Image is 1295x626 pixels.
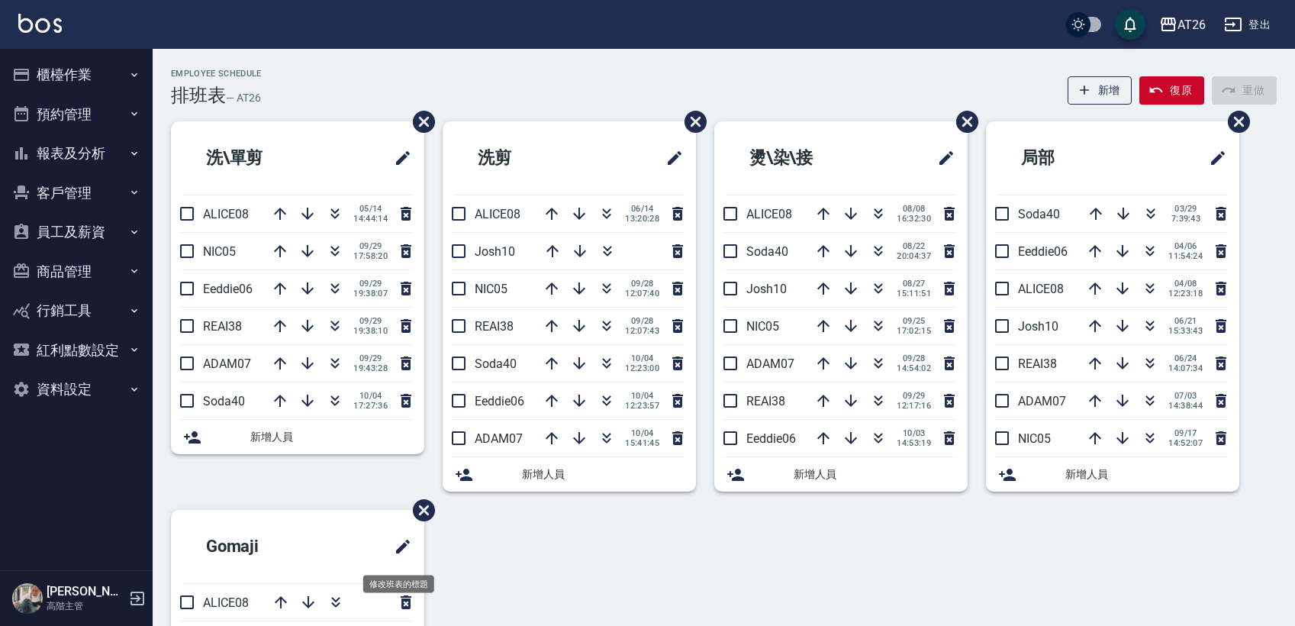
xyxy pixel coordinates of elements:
span: 09/28 [625,279,659,289]
h2: Employee Schedule [171,69,262,79]
button: 登出 [1218,11,1277,39]
span: 17:58:20 [353,251,388,261]
span: 刪除班表 [1216,99,1252,144]
span: 14:54:02 [897,363,931,373]
span: 08/08 [897,204,931,214]
span: ALICE08 [475,207,520,221]
h2: Gomaji [183,519,333,574]
button: 復原 [1139,76,1204,105]
span: 04/06 [1168,241,1203,251]
span: 10/03 [897,428,931,438]
span: 07/03 [1168,391,1203,401]
span: 12:23:00 [625,363,659,373]
span: 15:33:43 [1168,326,1203,336]
span: Eeddie06 [203,282,253,296]
span: 刪除班表 [401,488,437,533]
span: ADAM07 [1018,394,1066,408]
span: Josh10 [746,282,787,296]
span: REAI38 [475,319,514,334]
span: ADAM07 [203,357,251,371]
span: Eeddie06 [475,394,524,408]
span: 14:07:34 [1168,363,1203,373]
span: 新增人員 [794,466,955,482]
p: 高階主管 [47,599,124,613]
span: 09/29 [353,241,388,251]
span: REAI38 [1018,357,1057,371]
span: ALICE08 [1018,282,1064,296]
span: 09/25 [897,316,931,326]
span: 15:11:51 [897,289,931,298]
span: 10/04 [625,391,659,401]
span: 新增人員 [250,429,412,445]
span: 09/28 [897,353,931,363]
span: 06/24 [1168,353,1203,363]
img: Person [12,583,43,614]
span: NIC05 [1018,431,1051,446]
span: Soda40 [1018,207,1060,221]
span: 刪除班表 [401,99,437,144]
button: 資料設定 [6,369,147,409]
span: Eeddie06 [746,431,796,446]
span: 04/08 [1168,279,1203,289]
span: 13:20:28 [625,214,659,224]
span: 19:43:28 [353,363,388,373]
button: 紅利點數設定 [6,331,147,370]
span: Eeddie06 [1018,244,1068,259]
span: 刪除班表 [673,99,709,144]
button: 預約管理 [6,95,147,134]
span: 14:53:19 [897,438,931,448]
span: 10/04 [625,353,659,363]
h2: 局部 [998,131,1139,186]
h6: — AT26 [226,90,261,106]
span: 12:23:18 [1168,289,1203,298]
span: 11:54:24 [1168,251,1203,261]
span: 12:17:16 [897,401,931,411]
span: 19:38:07 [353,289,388,298]
h3: 排班表 [171,85,226,106]
span: 09/29 [897,391,931,401]
span: 修改班表的標題 [1200,140,1227,176]
h2: 燙\染\接 [726,131,881,186]
span: 修改班表的標題 [656,140,684,176]
span: 10/04 [353,391,388,401]
span: Josh10 [1018,319,1058,334]
span: ADAM07 [475,431,523,446]
span: ALICE08 [203,595,249,610]
span: Soda40 [746,244,788,259]
button: 新增 [1068,76,1132,105]
span: 新增人員 [522,466,684,482]
h2: 洗\單剪 [183,131,335,186]
span: NIC05 [746,319,779,334]
span: REAI38 [203,319,242,334]
span: REAI38 [746,394,785,408]
span: 15:41:45 [625,438,659,448]
span: ADAM07 [746,357,794,371]
span: Josh10 [475,244,515,259]
span: 08/27 [897,279,931,289]
button: save [1115,9,1145,40]
span: Soda40 [203,394,245,408]
span: 修改班表的標題 [385,140,412,176]
span: 03/29 [1169,204,1203,214]
span: 08/22 [897,241,931,251]
span: 09/29 [353,279,388,289]
button: 行銷工具 [6,291,147,331]
span: 09/29 [353,316,388,326]
span: 09/28 [625,316,659,326]
div: 修改班表的標題 [363,576,434,593]
button: 員工及薪資 [6,212,147,252]
span: 刪除班表 [945,99,981,144]
div: 新增人員 [443,457,696,492]
span: 7:39:43 [1169,214,1203,224]
div: 新增人員 [171,420,424,454]
span: 10/04 [625,428,659,438]
span: 16:32:30 [897,214,931,224]
span: 05/14 [353,204,388,214]
button: 報表及分析 [6,134,147,173]
span: NIC05 [203,244,236,259]
div: 新增人員 [986,457,1239,492]
h2: 洗剪 [455,131,595,186]
div: 新增人員 [714,457,968,492]
span: 14:52:07 [1168,438,1203,448]
span: ALICE08 [203,207,249,221]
